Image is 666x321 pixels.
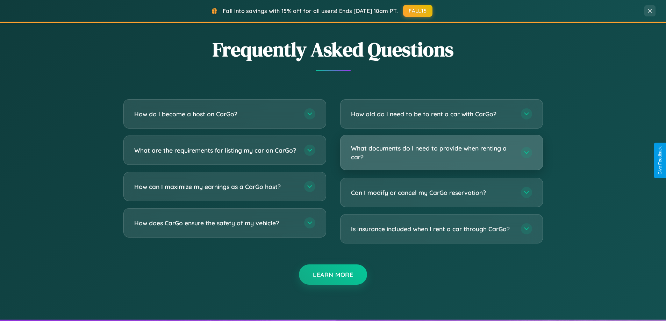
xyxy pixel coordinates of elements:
h3: How does CarGo ensure the safety of my vehicle? [134,219,297,227]
h3: How can I maximize my earnings as a CarGo host? [134,182,297,191]
button: FALL15 [403,5,432,17]
h3: How old do I need to be to rent a car with CarGo? [351,110,514,118]
h3: What documents do I need to provide when renting a car? [351,144,514,161]
h3: How do I become a host on CarGo? [134,110,297,118]
h2: Frequently Asked Questions [123,36,543,63]
button: Learn More [299,264,367,285]
span: Fall into savings with 15% off for all users! Ends [DATE] 10am PT. [223,7,398,14]
h3: What are the requirements for listing my car on CarGo? [134,146,297,155]
div: Give Feedback [658,146,663,175]
h3: Can I modify or cancel my CarGo reservation? [351,188,514,197]
h3: Is insurance included when I rent a car through CarGo? [351,225,514,233]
